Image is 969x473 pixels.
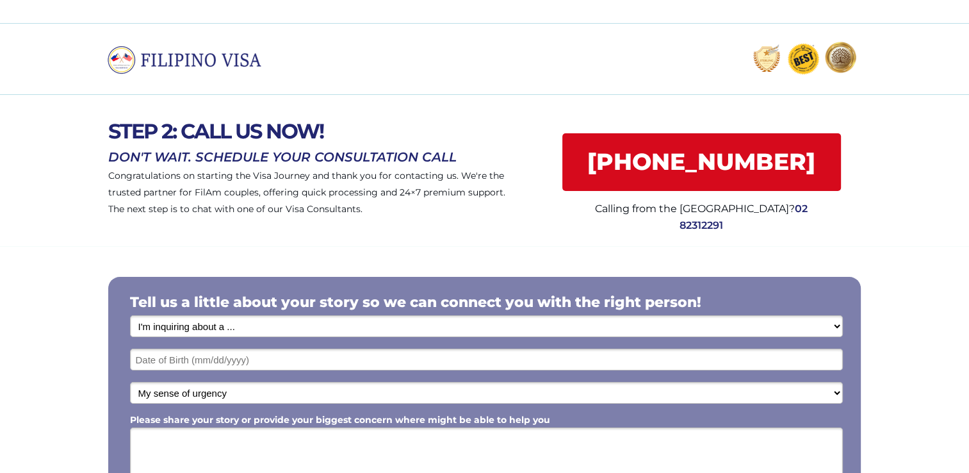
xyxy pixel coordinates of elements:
span: STEP 2: CALL US NOW! [108,119,323,144]
span: DON'T WAIT. SCHEDULE YOUR CONSULTATION CALL [108,149,457,165]
span: Tell us a little about your story so we can connect you with the right person! [130,294,701,311]
span: [PHONE_NUMBER] [562,148,841,176]
input: Date of Birth (mm/dd/yyyy) [130,349,843,370]
span: Congratulations on starting the Visa Journey and thank you for contacting us. We're the trusted p... [108,170,505,215]
span: Calling from the [GEOGRAPHIC_DATA]? [595,203,795,215]
span: Please share your story or provide your biggest concern where might be able to help you [130,414,550,426]
a: [PHONE_NUMBER] [562,133,841,191]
